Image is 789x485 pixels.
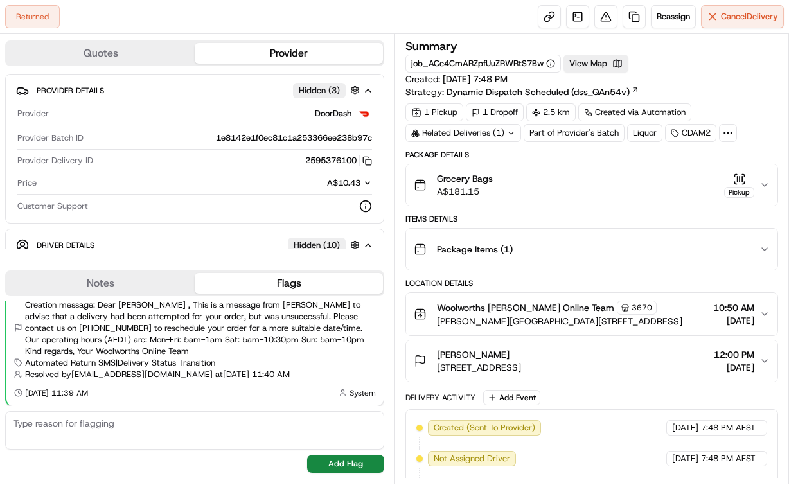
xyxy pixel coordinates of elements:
span: Grocery Bags [437,172,493,185]
span: Automated Return SMS | Delivery Status Transition [25,357,215,369]
span: Created (Sent To Provider) [434,422,535,434]
button: CancelDelivery [701,5,784,28]
div: 1 Dropoff [466,103,524,121]
span: Creation message: Dear [PERSON_NAME] , This is a message from [PERSON_NAME] to advise that a deli... [25,299,376,357]
span: A$181.15 [437,185,493,198]
span: 3670 [632,303,652,313]
button: Provider [195,43,383,64]
span: Provider Batch ID [17,132,84,144]
div: 1 Pickup [405,103,463,121]
a: Created via Automation [578,103,691,121]
button: 2595376100 [305,155,372,166]
span: [DATE] [672,453,698,464]
button: Woolworths [PERSON_NAME] Online Team3670[PERSON_NAME][GEOGRAPHIC_DATA][STREET_ADDRESS]10:50 AM[DATE] [406,293,777,335]
span: [DATE] 7:48 PM [443,73,508,85]
button: Reassign [651,5,696,28]
div: 2.5 km [526,103,576,121]
span: Hidden ( 10 ) [294,240,340,251]
button: Add Flag [307,455,384,473]
button: Hidden (10) [288,237,363,253]
span: Driver Details [37,240,94,251]
button: Provider DetailsHidden (3) [16,80,373,101]
span: Hidden ( 3 ) [299,85,340,96]
span: Created: [405,73,508,85]
button: Driver DetailsHidden (10) [16,234,373,256]
span: Price [17,177,37,189]
div: CDAM2 [665,124,716,142]
div: Related Deliveries (1) [405,124,521,142]
span: 12:00 PM [714,348,754,361]
span: [DATE] [713,314,754,327]
button: job_ACe4CmARZpfUuZRWRtS7Bw [411,58,555,69]
div: Strategy: [405,85,639,98]
button: Flags [195,273,383,294]
button: View Map [563,55,628,73]
button: Hidden (3) [293,82,363,98]
span: Dynamic Dispatch Scheduled (dss_QAn54v) [447,85,630,98]
span: [DATE] [672,422,698,434]
span: Reassign [657,11,690,22]
div: Items Details [405,214,778,224]
span: System [350,388,376,398]
button: Grocery BagsA$181.15Pickup [406,164,777,206]
span: 1e8142e1f0ec81c1a253366ee238b97c [216,132,372,144]
a: Dynamic Dispatch Scheduled (dss_QAn54v) [447,85,639,98]
span: [PERSON_NAME][GEOGRAPHIC_DATA][STREET_ADDRESS] [437,315,682,328]
span: DoorDash [315,108,351,119]
button: Pickup [724,173,754,198]
button: [PERSON_NAME][STREET_ADDRESS]12:00 PM[DATE] [406,340,777,382]
span: at [DATE] 11:40 AM [215,369,290,380]
span: [DATE] [714,361,754,374]
span: 7:48 PM AEST [701,453,756,464]
span: A$10.43 [327,177,360,188]
span: Package Items ( 1 ) [437,243,513,256]
span: Cancel Delivery [721,11,778,22]
button: A$10.43 [259,177,372,189]
div: Location Details [405,278,778,288]
span: 7:48 PM AEST [701,422,756,434]
span: [DATE] 11:39 AM [25,388,88,398]
div: Liquor [627,124,662,142]
span: Provider [17,108,49,119]
button: Package Items (1) [406,229,777,270]
span: Provider Details [37,85,104,96]
span: Customer Support [17,200,88,212]
h3: Summary [405,40,457,52]
span: Provider Delivery ID [17,155,93,166]
span: Not Assigned Driver [434,453,510,464]
span: [PERSON_NAME] [437,348,510,361]
img: doordash_logo_v2.png [357,106,372,121]
span: [STREET_ADDRESS] [437,361,521,374]
div: Delivery Activity [405,392,475,403]
span: Woolworths [PERSON_NAME] Online Team [437,301,614,314]
button: Notes [6,273,195,294]
div: Pickup [724,187,754,198]
button: Quotes [6,43,195,64]
button: Add Event [483,390,540,405]
span: 10:50 AM [713,301,754,314]
span: Resolved by [EMAIL_ADDRESS][DOMAIN_NAME] [25,369,213,380]
div: Package Details [405,150,778,160]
